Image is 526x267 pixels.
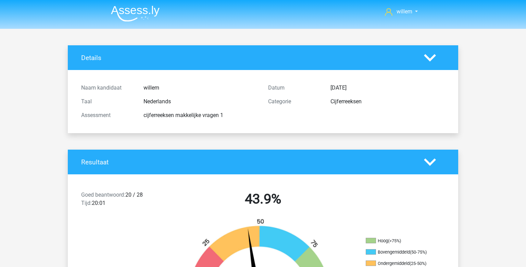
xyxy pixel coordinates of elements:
[366,238,434,244] li: Hoog
[388,238,401,243] div: (>75%)
[325,84,450,92] div: [DATE]
[81,54,414,62] h4: Details
[263,84,325,92] div: Datum
[410,249,427,255] div: (50-75%)
[138,84,263,92] div: willem
[138,111,263,119] div: cijferreeksen makkelijke vragen 1
[382,8,421,16] a: willem
[325,97,450,106] div: Cijferreeksen
[366,260,434,267] li: Ondergemiddeld
[111,5,160,22] img: Assessly
[76,111,138,119] div: Assessment
[175,191,351,207] h2: 43.9%
[81,158,414,166] h4: Resultaat
[76,97,138,106] div: Taal
[81,191,125,198] span: Goed beantwoord:
[410,261,426,266] div: (25-50%)
[76,84,138,92] div: Naam kandidaat
[263,97,325,106] div: Categorie
[76,191,170,210] div: 20 / 28 20:01
[366,249,434,255] li: Bovengemiddeld
[397,8,412,15] span: willem
[81,200,92,206] span: Tijd:
[138,97,263,106] div: Nederlands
